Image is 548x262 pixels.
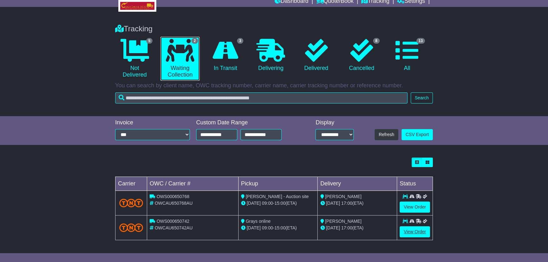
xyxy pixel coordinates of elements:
[397,177,433,191] td: Status
[326,201,340,206] span: [DATE]
[416,38,425,44] span: 13
[318,177,397,191] td: Delivery
[247,201,261,206] span: [DATE]
[325,194,361,199] span: [PERSON_NAME]
[146,38,153,44] span: 5
[237,38,244,44] span: 3
[241,200,315,207] div: - (ETA)
[274,225,285,230] span: 15:00
[246,194,309,199] span: [PERSON_NAME] - Auction site
[400,202,430,213] a: View Order
[115,177,147,191] td: Carrier
[326,225,340,230] span: [DATE]
[206,37,245,74] a: 3 In Transit
[342,37,381,74] a: 8 Cancelled
[115,37,154,81] a: 5 Not Delivered
[119,223,143,232] img: TNT_Domestic.png
[157,194,190,199] span: OWS000650768
[247,225,261,230] span: [DATE]
[112,24,436,34] div: Tracking
[320,200,394,207] div: (ETA)
[155,225,193,230] span: OWCAU650742AU
[262,225,273,230] span: 09:00
[155,201,193,206] span: OWCAU650768AU
[147,177,239,191] td: OWC / Carrier #
[341,225,352,230] span: 17:00
[119,199,143,207] img: TNT_Domestic.png
[160,37,199,81] a: 2 Waiting Collection
[375,129,398,140] button: Refresh
[196,119,298,126] div: Custom Date Range
[411,92,433,103] button: Search
[320,225,394,231] div: (ETA)
[325,219,361,224] span: [PERSON_NAME]
[157,219,190,224] span: OWS000650742
[262,201,273,206] span: 09:00
[341,201,352,206] span: 17:00
[315,119,353,126] div: Display
[388,37,427,74] a: 13 All
[246,219,271,224] span: Grays online
[115,119,190,126] div: Invoice
[402,129,433,140] a: CSV Export
[297,37,336,74] a: Delivered
[241,225,315,231] div: - (ETA)
[251,37,290,74] a: Delivering
[274,201,285,206] span: 15:00
[400,226,430,237] a: View Order
[115,82,433,89] p: You can search by client name, OWC tracking number, carrier name, carrier tracking number or refe...
[191,38,198,44] span: 2
[373,38,380,44] span: 8
[238,177,318,191] td: Pickup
